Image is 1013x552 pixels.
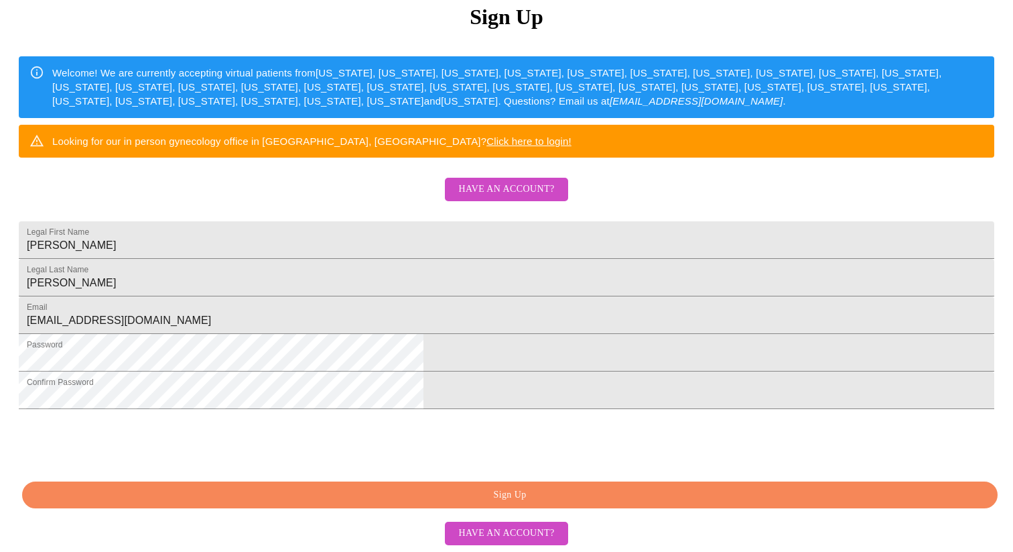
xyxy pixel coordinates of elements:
a: Have an account? [442,192,571,204]
h3: Sign Up [19,5,994,30]
div: Welcome! We are currently accepting virtual patients from [US_STATE], [US_STATE], [US_STATE], [US... [52,60,984,114]
button: Sign Up [22,482,998,509]
a: Have an account? [442,527,571,538]
div: Looking for our in person gynecology office in [GEOGRAPHIC_DATA], [GEOGRAPHIC_DATA]? [52,129,571,154]
span: Sign Up [38,487,982,504]
button: Have an account? [445,178,567,201]
button: Have an account? [445,522,567,545]
a: Click here to login! [486,135,571,147]
em: [EMAIL_ADDRESS][DOMAIN_NAME] [610,95,783,107]
iframe: reCAPTCHA [19,416,222,468]
span: Have an account? [458,181,554,198]
span: Have an account? [458,525,554,542]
